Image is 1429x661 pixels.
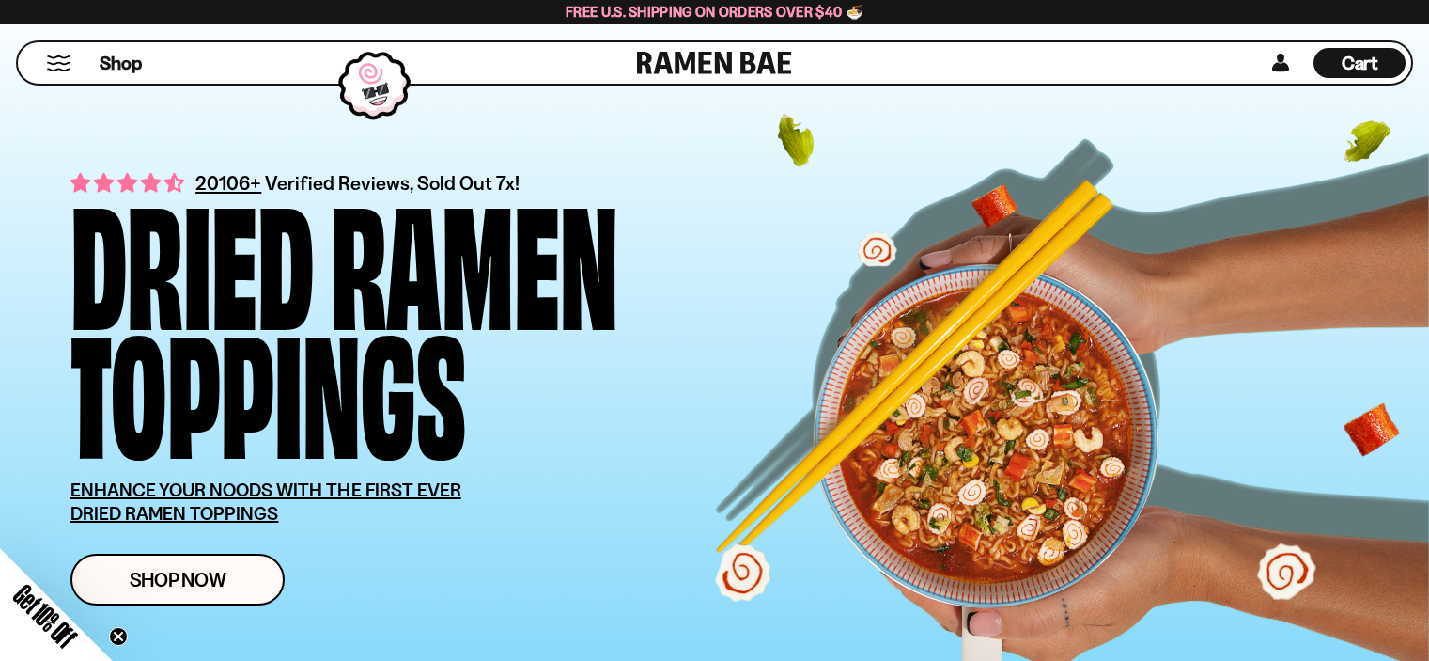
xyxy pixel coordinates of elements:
[70,479,461,525] u: ENHANCE YOUR NOODS WITH THE FIRST EVER DRIED RAMEN TOPPINGS
[100,51,142,76] span: Shop
[331,193,618,322] div: Ramen
[566,3,863,21] span: Free U.S. Shipping on Orders over $40 🍜
[109,627,128,646] button: Close teaser
[46,55,71,71] button: Mobile Menu Trigger
[100,48,142,78] a: Shop
[1313,42,1406,84] a: Cart
[130,570,226,590] span: Shop Now
[8,579,82,653] span: Get 10% Off
[70,193,314,322] div: Dried
[70,322,466,450] div: Toppings
[1342,52,1378,74] span: Cart
[70,554,285,606] a: Shop Now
